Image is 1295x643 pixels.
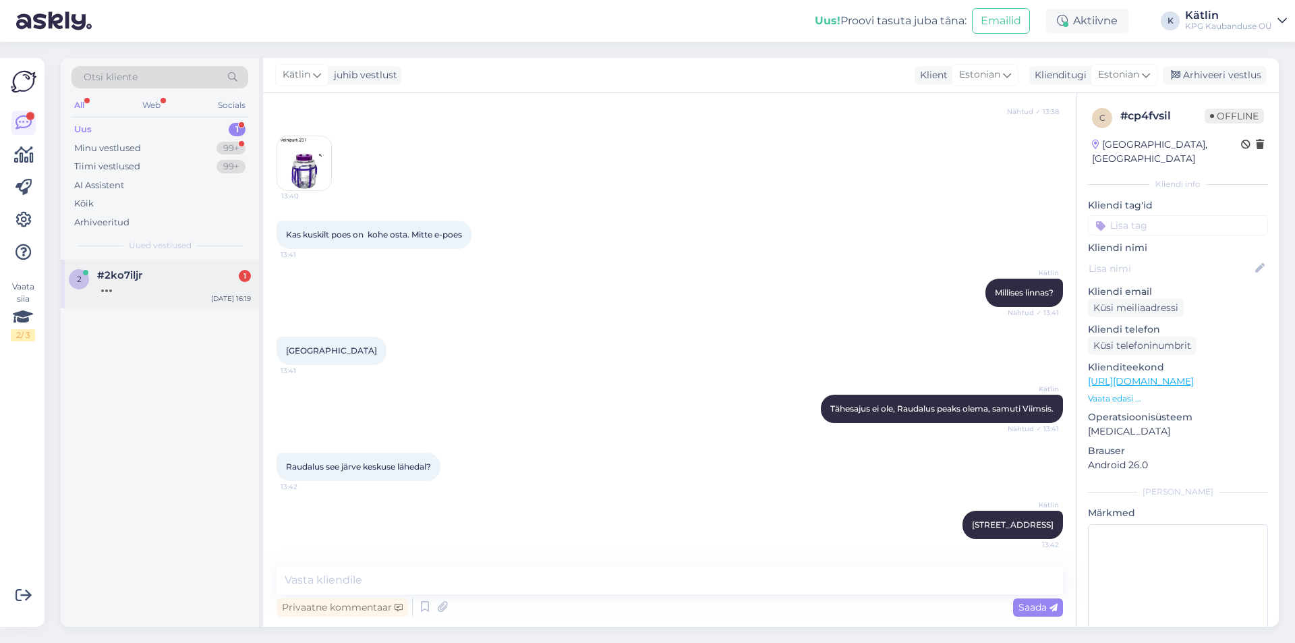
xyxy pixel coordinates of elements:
[830,403,1054,414] span: Tähesajus ei ole, Raudalus peaks olema, samuti Viimsis.
[815,13,967,29] div: Proovi tasuta juba täna:
[74,142,141,155] div: Minu vestlused
[1088,444,1268,458] p: Brauser
[1185,21,1272,32] div: KPG Kaubanduse OÜ
[1088,393,1268,405] p: Vaata edasi ...
[1185,10,1287,32] a: KätlinKPG Kaubanduse OÜ
[1088,215,1268,235] input: Lisa tag
[1088,486,1268,498] div: [PERSON_NAME]
[1088,458,1268,472] p: Android 26.0
[74,197,94,211] div: Kõik
[1008,268,1059,278] span: Kätlin
[215,96,248,114] div: Socials
[74,179,124,192] div: AI Assistent
[11,69,36,94] img: Askly Logo
[1088,198,1268,213] p: Kliendi tag'id
[1161,11,1180,30] div: K
[1008,500,1059,510] span: Kätlin
[1029,68,1087,82] div: Klienditugi
[281,482,331,492] span: 13:42
[211,293,251,304] div: [DATE] 16:19
[277,136,331,190] img: Attachment
[1088,285,1268,299] p: Kliendi email
[1088,337,1197,355] div: Küsi telefoninumbrit
[84,70,138,84] span: Otsi kliente
[1098,67,1139,82] span: Estonian
[1089,261,1253,276] input: Lisa nimi
[286,229,462,240] span: Kas kuskilt poes on kohe osta. Mitte e-poes
[1008,308,1059,318] span: Nähtud ✓ 13:41
[328,68,397,82] div: juhib vestlust
[71,96,87,114] div: All
[229,123,246,136] div: 1
[915,68,948,82] div: Klient
[74,123,92,136] div: Uus
[972,8,1030,34] button: Emailid
[1088,178,1268,190] div: Kliendi info
[972,520,1054,530] span: [STREET_ADDRESS]
[1088,424,1268,439] p: [MEDICAL_DATA]
[1088,375,1194,387] a: [URL][DOMAIN_NAME]
[140,96,163,114] div: Web
[1092,138,1241,166] div: [GEOGRAPHIC_DATA], [GEOGRAPHIC_DATA]
[97,269,142,281] span: #2ko7iljr
[1205,109,1264,123] span: Offline
[217,142,246,155] div: 99+
[286,345,377,356] span: [GEOGRAPHIC_DATA]
[1088,506,1268,520] p: Märkmed
[74,216,129,229] div: Arhiveeritud
[1046,9,1128,33] div: Aktiivne
[1088,360,1268,374] p: Klienditeekond
[995,287,1054,298] span: Millises linnas?
[1018,601,1058,613] span: Saada
[281,191,332,201] span: 13:40
[815,14,840,27] b: Uus!
[959,67,1000,82] span: Estonian
[11,329,35,341] div: 2 / 3
[283,67,310,82] span: Kätlin
[1185,10,1272,21] div: Kätlin
[1088,410,1268,424] p: Operatsioonisüsteem
[1008,424,1059,434] span: Nähtud ✓ 13:41
[1088,323,1268,337] p: Kliendi telefon
[281,250,331,260] span: 13:41
[1088,241,1268,255] p: Kliendi nimi
[217,160,246,173] div: 99+
[74,160,140,173] div: Tiimi vestlused
[1120,108,1205,124] div: # cp4fvsil
[1163,66,1267,84] div: Arhiveeri vestlus
[281,366,331,376] span: 13:41
[1008,540,1059,550] span: 13:42
[286,462,431,472] span: Raudalus see järve keskuse lähedal?
[129,240,192,252] span: Uued vestlused
[1007,107,1059,117] span: Nähtud ✓ 13:38
[239,270,251,282] div: 1
[1099,113,1105,123] span: c
[1008,384,1059,394] span: Kätlin
[277,598,408,617] div: Privaatne kommentaar
[11,281,35,341] div: Vaata siia
[77,274,82,284] span: 2
[1088,299,1184,317] div: Küsi meiliaadressi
